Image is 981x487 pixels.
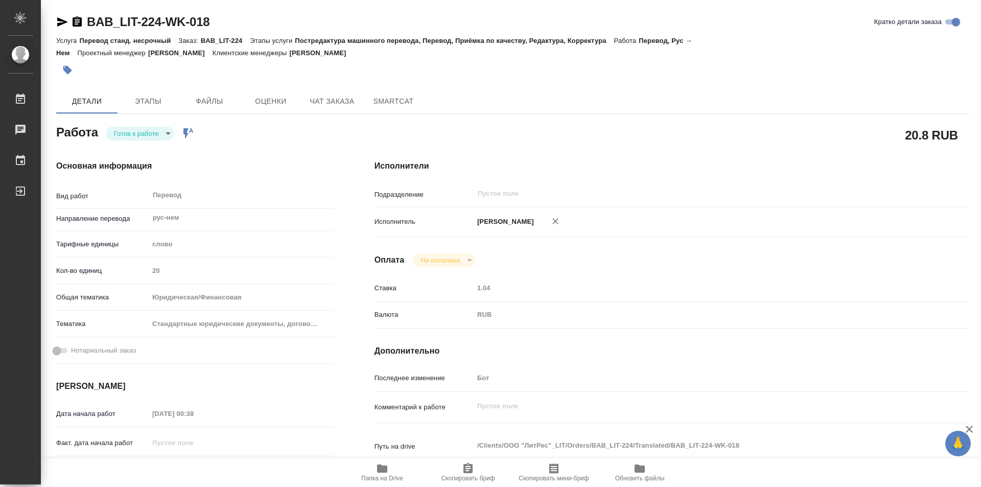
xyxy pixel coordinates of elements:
[56,319,149,329] p: Тематика
[201,37,250,44] p: BAB_LIT-224
[945,431,971,456] button: 🙏
[375,373,474,383] p: Последнее изменение
[56,191,149,201] p: Вид работ
[375,190,474,200] p: Подразделение
[544,210,567,233] button: Удалить исполнителя
[949,433,967,454] span: 🙏
[62,95,111,108] span: Детали
[375,217,474,227] p: Исполнитель
[874,17,942,27] span: Кратко детали заказа
[149,236,334,253] div: слово
[597,458,683,487] button: Обновить файлы
[369,95,418,108] span: SmartCat
[375,283,474,293] p: Ставка
[614,37,639,44] p: Работа
[417,256,463,265] button: Не оплачена
[149,315,334,333] div: Стандартные юридические документы, договоры, уставы
[56,380,334,392] h4: [PERSON_NAME]
[474,217,534,227] p: [PERSON_NAME]
[474,281,920,295] input: Пустое поле
[56,214,149,224] p: Направление перевода
[124,95,173,108] span: Этапы
[56,239,149,249] p: Тарифные единицы
[56,122,98,141] h2: Работа
[474,437,920,454] textarea: /Clients/ООО "ЛитРес"_LIT/Orders/BAB_LIT-224/Translated/BAB_LIT-224-WK-018
[474,370,920,385] input: Пустое поле
[615,475,665,482] span: Обновить файлы
[246,95,295,108] span: Оценки
[56,160,334,172] h4: Основная информация
[178,37,200,44] p: Заказ:
[339,458,425,487] button: Папка на Drive
[519,475,589,482] span: Скопировать мини-бриф
[148,49,213,57] p: [PERSON_NAME]
[111,129,162,138] button: Готов к работе
[905,126,958,144] h2: 20.8 RUB
[106,127,174,141] div: Готов к работе
[56,292,149,303] p: Общая тематика
[79,37,178,44] p: Перевод станд. несрочный
[213,49,290,57] p: Клиентские менеджеры
[56,409,149,419] p: Дата начала работ
[412,253,475,267] div: Готов к работе
[477,188,896,200] input: Пустое поле
[511,458,597,487] button: Скопировать мини-бриф
[149,263,334,278] input: Пустое поле
[441,475,495,482] span: Скопировать бриф
[308,95,357,108] span: Чат заказа
[71,16,83,28] button: Скопировать ссылку
[56,59,79,81] button: Добавить тэг
[425,458,511,487] button: Скопировать бриф
[375,310,474,320] p: Валюта
[149,289,334,306] div: Юридическая/Финансовая
[290,49,354,57] p: [PERSON_NAME]
[361,475,403,482] span: Папка на Drive
[375,442,474,452] p: Путь на drive
[250,37,295,44] p: Этапы услуги
[185,95,234,108] span: Файлы
[56,37,79,44] p: Услуга
[149,435,238,450] input: Пустое поле
[474,306,920,323] div: RUB
[56,266,149,276] p: Кол-во единиц
[375,254,405,266] h4: Оплата
[56,438,149,448] p: Факт. дата начала работ
[56,16,68,28] button: Скопировать ссылку для ЯМессенджера
[71,345,136,356] span: Нотариальный заказ
[375,345,970,357] h4: Дополнительно
[87,15,209,29] a: BAB_LIT-224-WK-018
[375,402,474,412] p: Комментарий к работе
[295,37,614,44] p: Постредактура машинного перевода, Перевод, Приёмка по качеству, Редактура, Корректура
[149,406,238,421] input: Пустое поле
[375,160,970,172] h4: Исполнители
[77,49,148,57] p: Проектный менеджер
